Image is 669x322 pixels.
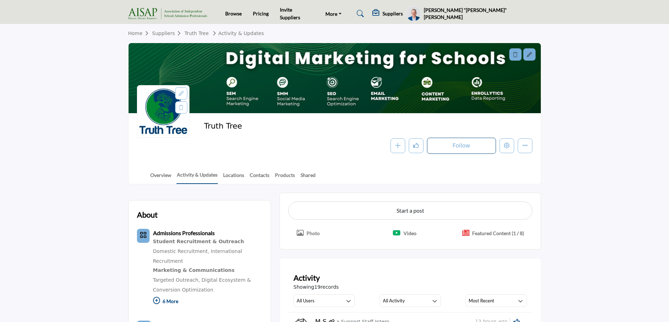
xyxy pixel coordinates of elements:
h2: About [137,209,158,220]
a: Home [128,30,152,36]
div: Cutting-edge software solutions designed to streamline educational processes and enhance learning. [153,266,262,275]
a: Locations [223,171,244,184]
b: Admissions Professionals [153,229,215,236]
button: All Users [294,294,355,307]
button: Upgrade plan to upload images/graphics. [288,225,328,241]
img: site Logo [128,8,211,20]
a: Shared [300,171,316,184]
div: Aspect Ratio:6:1,Size:1200x200px [523,48,536,61]
a: Truth Tree [185,30,209,36]
h2: Truth Tree [204,122,396,131]
a: Activity & Updates [177,171,218,184]
span: 19 [314,284,320,290]
a: Invite Suppliers [280,7,300,20]
span: Showing records [294,283,339,291]
button: All Activity [380,294,441,307]
p: Video [404,229,416,237]
button: More details [518,138,532,153]
button: Show hide supplier dropdown [406,6,421,21]
h5: Suppliers [382,11,403,17]
a: Browse [225,11,242,16]
a: Targeted Outreach, [153,277,200,283]
p: Upgrade plan to upload images/graphics. [306,229,320,237]
h3: All Users [297,297,315,304]
a: International Recruitment [153,248,242,264]
button: Start a post [288,201,532,220]
a: Admissions Professionals [153,231,215,236]
a: Marketing & Communications [153,266,262,275]
h3: Most Recent [469,297,494,304]
button: Create Popup [454,225,532,241]
a: Student Recruitment & Outreach [153,237,262,246]
a: Contacts [249,171,270,184]
a: Overview [150,171,172,184]
p: 6 More [153,295,262,310]
a: Domestic Recruitment, [153,248,209,254]
div: Expert financial management and support tailored to the specific needs of educational institutions. [153,237,262,246]
div: Suppliers [372,9,403,18]
div: Aspect Ratio:1:1,Size:400x400px [175,87,187,100]
button: Edit company [499,138,514,153]
h2: Activity [294,272,320,283]
button: Like [409,138,423,153]
button: Category Icon [137,229,150,243]
h5: [PERSON_NAME] "[PERSON_NAME]" [PERSON_NAME] [424,7,541,20]
h3: All Activity [383,297,405,304]
button: Most Recent [465,294,527,307]
a: More [320,9,346,19]
a: Products [275,171,295,184]
a: Digital Ecosystem & Conversion Optimization [153,277,251,293]
p: Upgrade plan to get more premium post. [472,229,524,237]
a: Suppliers [152,30,184,36]
a: Activity & Updates [210,30,264,36]
button: Upload File Video [384,225,425,241]
a: Search [350,8,368,19]
a: Pricing [253,11,269,16]
button: Follow [427,138,496,154]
